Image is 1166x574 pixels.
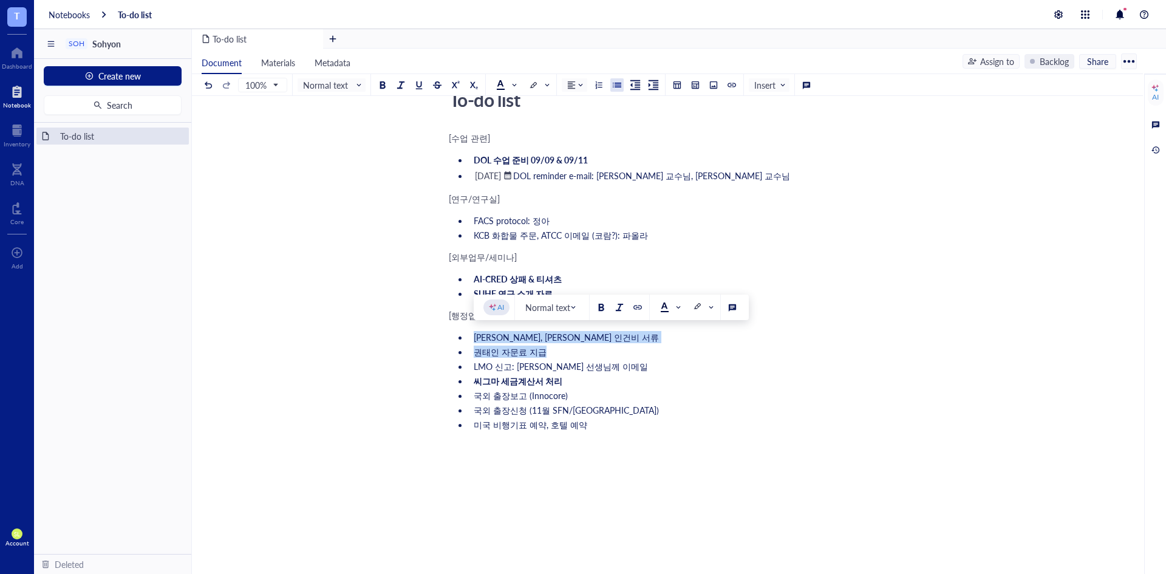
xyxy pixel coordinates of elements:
a: To-do list [118,9,152,20]
div: To-do list [55,128,184,145]
span: Metadata [315,56,350,69]
span: Insert [754,80,786,91]
div: Notebook [3,101,31,109]
span: Create new [98,71,141,81]
div: DNA [10,179,24,186]
a: Inventory [4,121,30,148]
span: DOL reminder e-mail: [PERSON_NAME] 교수님, [PERSON_NAME] 교수님 [513,169,790,182]
span: LMO 신고: [PERSON_NAME] 선생님께 이메일 [474,360,648,372]
a: Core [10,199,24,225]
span: Normal text [303,80,363,91]
button: Share [1079,54,1116,69]
div: Dashboard [2,63,32,70]
button: Create new [44,66,182,86]
span: [연구/연구실] [449,193,500,205]
span: SL [14,531,19,538]
span: 100% [245,80,278,91]
div: Backlog [1040,55,1069,68]
span: [수업 관련] [449,132,490,144]
div: Account [5,539,29,547]
span: [PERSON_NAME], [PERSON_NAME] 인건비 서류 [474,331,659,343]
span: Materials [261,56,295,69]
div: AI [1152,92,1159,102]
div: Inventory [4,140,30,148]
div: To-do list [444,84,876,115]
div: Core [10,218,24,225]
span: AI-CRED 상패 & 티셔츠 [474,273,562,285]
span: 권태인 자문료 지급 [474,346,547,358]
span: 씨그마 세금계산서 처리 [474,375,562,387]
span: DOL 수업 준비 09/09 & 09/11 [474,154,588,166]
a: Dashboard [2,43,32,70]
span: Share [1087,56,1108,67]
span: Search [107,100,132,110]
span: KCB 화합물 주문, ATCC 이메일 (코람?): 파올라 [474,229,648,241]
span: [행정업무] [449,309,488,321]
span: 미국 비행기표 예약, 호텔 예약 [474,419,587,431]
button: Search [44,95,182,115]
a: Notebooks [49,9,90,20]
a: DNA [10,160,24,186]
span: Sohyon [92,38,121,50]
span: T [14,8,20,23]
span: Normal text [525,302,581,313]
div: [DATE] [475,170,501,181]
a: Notebook [3,82,31,109]
div: Assign to [980,55,1014,68]
div: AI [497,302,504,312]
span: SUHF 연구 소개 자료 [474,287,553,299]
span: [외부업무/세미나] [449,251,517,263]
span: Document [202,56,242,69]
span: FACS protocol: 정아 [474,214,550,227]
span: 국외 출장보고 (Innocore) [474,389,568,401]
span: 국외 출장신청 (11월 SFN/[GEOGRAPHIC_DATA]) [474,404,659,416]
div: Deleted [55,558,84,571]
div: SOH [69,39,84,48]
div: Add [12,262,23,270]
